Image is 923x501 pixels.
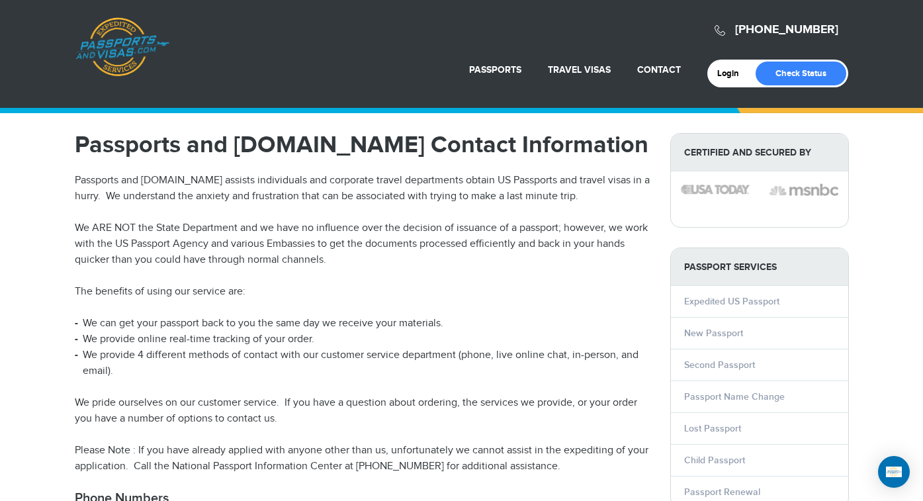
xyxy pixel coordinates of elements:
a: Lost Passport [684,423,741,434]
strong: PASSPORT SERVICES [671,248,848,286]
p: The benefits of using our service are: [75,284,650,300]
a: Travel Visas [548,64,611,75]
a: [PHONE_NUMBER] [735,23,838,37]
a: Contact [637,64,681,75]
p: We pride ourselves on our customer service. If you have a question about ordering, the services w... [75,395,650,427]
p: Passports and [DOMAIN_NAME] assists individuals and corporate travel departments obtain US Passpo... [75,173,650,205]
a: Check Status [756,62,846,85]
li: We provide online real-time tracking of your order. [75,332,650,347]
a: New Passport [684,328,743,339]
a: Passport Name Change [684,391,785,402]
div: Open Intercom Messenger [878,456,910,488]
a: Child Passport [684,455,745,466]
a: Login [717,68,748,79]
a: Passports & [DOMAIN_NAME] [75,17,169,77]
li: We can get your passport back to you the same day we receive your materials. [75,316,650,332]
a: Second Passport [684,359,755,371]
p: We ARE NOT the State Department and we have no influence over the decision of issuance of a passp... [75,220,650,268]
img: image description [681,185,750,194]
a: Passport Renewal [684,486,760,498]
img: image description [769,182,838,198]
li: We provide 4 different methods of contact with our customer service department (phone, live onlin... [75,347,650,379]
a: Expedited US Passport [684,296,779,307]
h1: Passports and [DOMAIN_NAME] Contact Information [75,133,650,157]
strong: Certified and Secured by [671,134,848,171]
p: Please Note : If you have already applied with anyone other than us, unfortunately we cannot assi... [75,443,650,475]
a: Passports [469,64,521,75]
